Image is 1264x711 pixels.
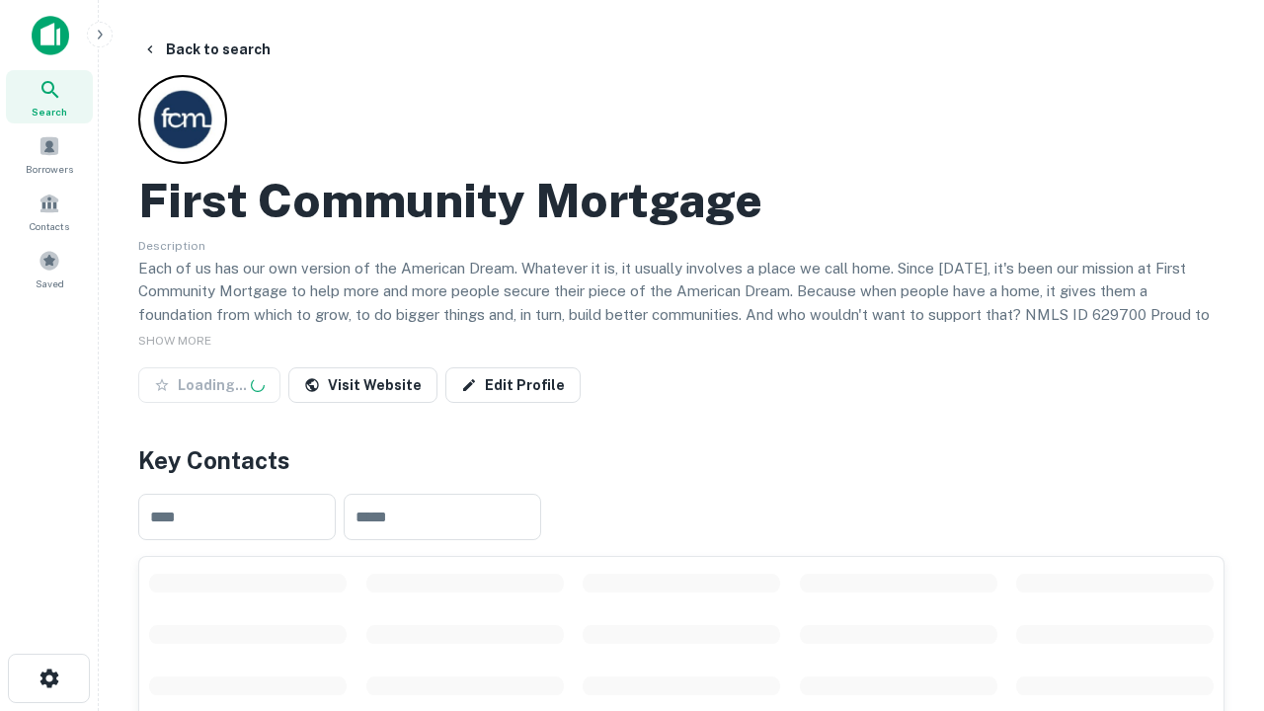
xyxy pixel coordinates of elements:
a: Search [6,70,93,123]
a: Contacts [6,185,93,238]
button: Back to search [134,32,278,67]
a: Saved [6,242,93,295]
a: Borrowers [6,127,93,181]
a: Visit Website [288,367,437,403]
p: Each of us has our own version of the American Dream. Whatever it is, it usually involves a place... [138,257,1224,350]
a: Edit Profile [445,367,581,403]
iframe: Chat Widget [1165,490,1264,585]
span: Borrowers [26,161,73,177]
h2: First Community Mortgage [138,172,762,229]
img: capitalize-icon.png [32,16,69,55]
span: Search [32,104,67,119]
span: Description [138,239,205,253]
span: Contacts [30,218,69,234]
h4: Key Contacts [138,442,1224,478]
span: SHOW MORE [138,334,211,348]
span: Saved [36,276,64,291]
